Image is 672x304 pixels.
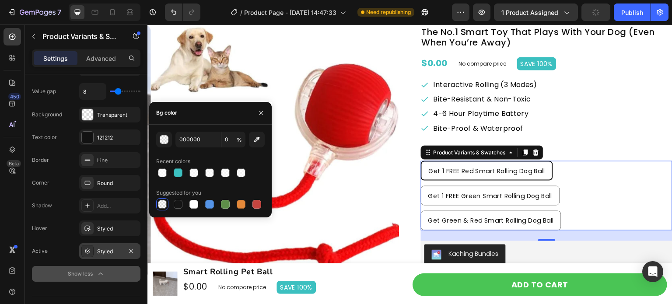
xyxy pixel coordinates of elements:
p: Settings [43,54,68,63]
span: % [237,136,242,144]
div: Corner [32,179,49,187]
div: Shadow [32,202,52,210]
button: Kaching Bundles [277,220,358,241]
div: Transparent [97,111,138,119]
span: Get 1 FREE Red Smart Rolling Dog Ball [281,142,398,151]
p: Advanced [86,54,116,63]
p: 7 [57,7,61,17]
button: Add to cart [265,249,520,272]
div: Border [32,156,49,164]
div: Recent colors [156,157,190,165]
button: Publish [614,3,651,21]
div: Styled [97,225,138,233]
div: Beta [7,160,21,167]
div: Undo/Redo [165,3,200,21]
p: Bite-Resistant & Non-Toxic [286,70,390,79]
div: Show less [68,269,105,278]
button: 1 product assigned [494,3,578,21]
iframe: Design area [147,24,672,304]
div: Add to cart [364,254,420,267]
div: Styled [97,248,122,255]
p: No compare price [71,260,119,266]
span: 1 product assigned [501,8,558,17]
p: Choose your FREE Toy! [274,121,524,132]
div: Background [32,111,62,119]
span: Need republishing [366,8,411,16]
button: 7 [3,3,65,21]
input: Eg: FFFFFF [175,132,221,147]
p: Interactive Rolling (3 Modes) [286,56,390,64]
input: Auto [80,84,106,99]
div: Product Variants & Swatches [284,124,360,132]
div: Line [97,157,138,164]
div: Hover [32,224,47,232]
div: Publish [621,8,643,17]
span: Product Page - [DATE] 14:47:33 [244,8,336,17]
span: / [240,8,242,17]
div: 450 [8,93,21,100]
div: Active [32,247,48,255]
div: $0.00 [273,31,301,46]
img: KachingBundles.png [284,225,294,236]
p: No compare price [311,37,359,42]
div: Add... [97,202,138,210]
p: SAVE 100% [373,35,406,44]
p: Bite-Proof & Waterproof [286,100,390,108]
div: Kaching Bundles [301,225,351,234]
div: Bg color [156,109,177,117]
span: Get Green & Red Smart Rolling Dog Ball [281,192,406,201]
div: Text color [32,133,57,141]
h1: Smart Rolling Pet Ball [35,241,260,254]
div: Value gap [32,87,56,95]
p: 4-6 Hour Playtime Battery [286,85,390,93]
div: Open Intercom Messenger [642,261,663,282]
button: Show less [32,266,140,282]
p: SAVE 100% [133,258,165,268]
p: Product Variants & Swatches [42,31,117,42]
span: Get 1 FREE Green Smart Rolling Dog Ball [281,167,405,176]
div: Rich Text Editor. Editing area: main [273,120,525,133]
div: $0.00 [35,254,60,270]
div: Suggested for you [156,189,201,197]
h2: The No.1 Smart Toy That Plays With Your Dog (Even When You’re Away) [273,1,525,24]
div: Round [97,179,138,187]
div: 121212 [97,134,138,142]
